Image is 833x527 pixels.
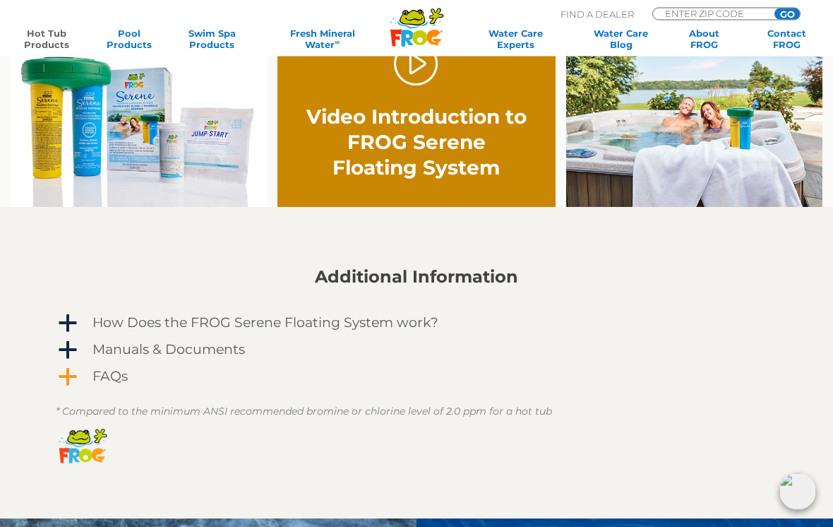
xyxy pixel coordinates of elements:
[92,343,245,358] h4: Manuals & Documents
[180,28,244,50] a: Swim SpaProducts
[56,366,777,389] a: a FAQs
[561,8,634,20] p: Find A Dealer
[589,28,653,50] a: Water CareBlog
[56,268,777,288] h2: Additional Information
[779,473,816,510] img: openIcon
[56,420,110,470] img: frog-products-logo-small
[57,341,78,362] span: a
[755,28,819,50] a: ContactFROG
[56,312,777,335] a: a How Does the FROG Serene Floating System work?
[672,28,736,50] a: AboutFROG
[394,42,438,87] a: Play Video
[566,23,822,208] img: serene-floater-hottub
[664,8,759,18] input: Zip Code Form
[92,316,438,331] h4: How Does the FROG Serene Floating System work?
[57,314,78,335] span: a
[56,339,777,362] a: a Manuals & Documents
[56,405,552,418] em: * Compared to the minimum ANSI recommended bromine or chlorine level of 2.0 ppm for a hot tub
[263,28,383,50] a: Fresh MineralWater∞
[306,105,528,181] h2: Video Introduction to FROG Serene Floating System
[92,369,128,385] h4: FAQs
[11,23,267,208] img: serene-family
[97,28,161,50] a: PoolProducts
[335,38,340,46] sup: ∞
[14,28,78,50] a: Hot TubProducts
[57,367,78,389] span: a
[774,8,800,20] input: GO
[461,28,570,50] a: Water CareExperts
